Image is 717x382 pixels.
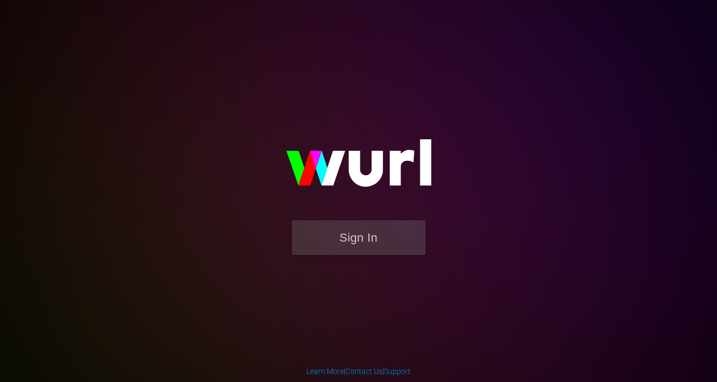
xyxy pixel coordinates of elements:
[252,116,466,220] img: wurl-logo-on-black-223613ac3d8ba8fe6dc639794a292ebdb59501304c7dfd60c99c58986ef67473.svg
[306,366,411,377] div: | |
[384,367,411,376] a: Support
[292,220,426,255] button: Sign In
[345,367,382,376] a: Contact Us
[306,367,344,376] a: Learn More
